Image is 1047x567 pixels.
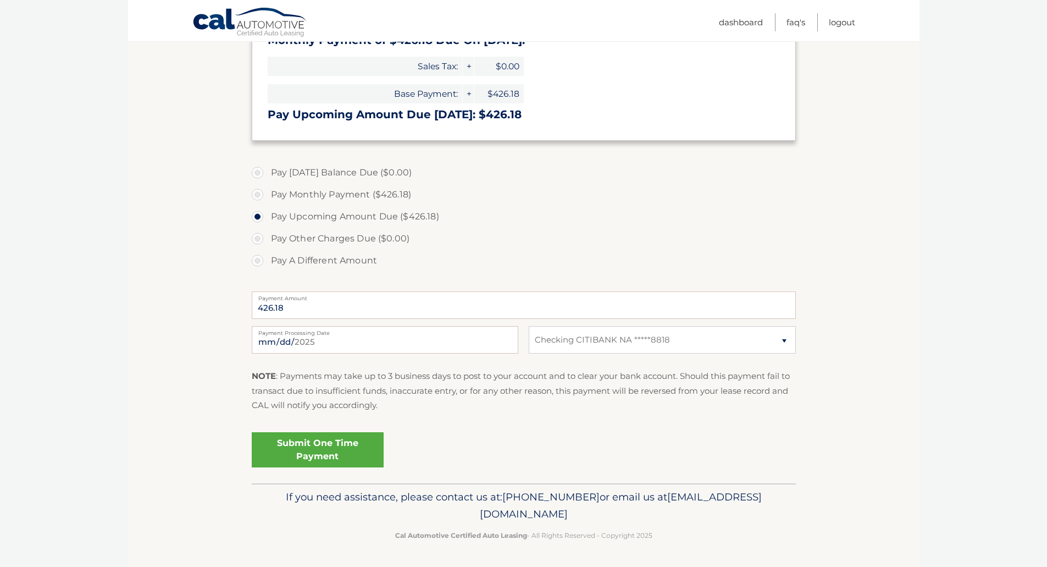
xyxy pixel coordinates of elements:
label: Payment Amount [252,291,796,300]
a: Cal Automotive [192,7,308,39]
span: $0.00 [474,57,524,76]
p: : Payments may take up to 3 business days to post to your account and to clear your bank account.... [252,369,796,412]
label: Pay Monthly Payment ($426.18) [252,184,796,206]
span: Sales Tax: [268,57,462,76]
p: If you need assistance, please contact us at: or email us at [259,488,789,524]
span: + [463,84,474,103]
input: Payment Amount [252,291,796,319]
a: FAQ's [786,13,805,31]
a: Logout [829,13,855,31]
label: Pay A Different Amount [252,250,796,272]
label: Payment Processing Date [252,326,518,335]
label: Pay Other Charges Due ($0.00) [252,228,796,250]
span: + [463,57,474,76]
a: Dashboard [719,13,763,31]
a: Submit One Time Payment [252,432,384,467]
label: Pay Upcoming Amount Due ($426.18) [252,206,796,228]
strong: Cal Automotive Certified Auto Leasing [395,531,527,540]
h3: Pay Upcoming Amount Due [DATE]: $426.18 [268,108,780,122]
span: Base Payment: [268,84,462,103]
strong: NOTE [252,371,276,381]
input: Payment Date [252,326,518,354]
span: $426.18 [474,84,524,103]
span: [PHONE_NUMBER] [502,491,600,503]
p: - All Rights Reserved - Copyright 2025 [259,530,789,541]
label: Pay [DATE] Balance Due ($0.00) [252,162,796,184]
